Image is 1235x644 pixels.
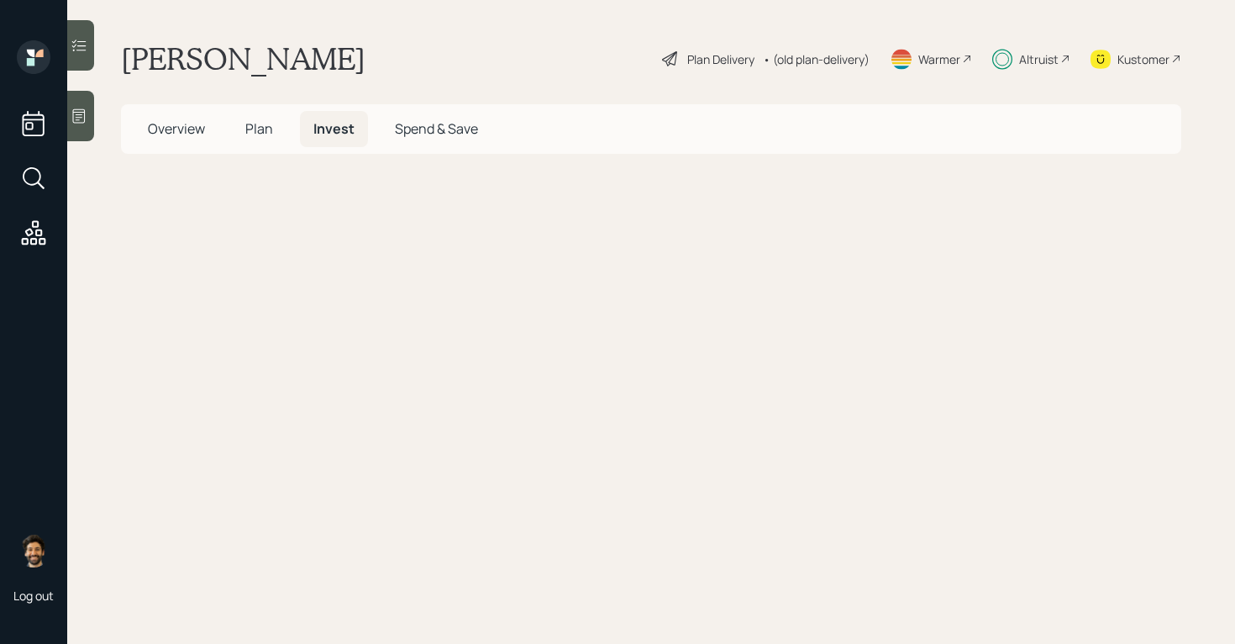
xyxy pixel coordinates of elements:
[313,119,355,138] span: Invest
[918,50,960,68] div: Warmer
[17,534,50,567] img: eric-schwartz-headshot.png
[1019,50,1059,68] div: Altruist
[395,119,478,138] span: Spend & Save
[121,40,365,77] h1: [PERSON_NAME]
[763,50,870,68] div: • (old plan-delivery)
[148,119,205,138] span: Overview
[245,119,273,138] span: Plan
[687,50,754,68] div: Plan Delivery
[13,588,54,604] div: Log out
[1117,50,1169,68] div: Kustomer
